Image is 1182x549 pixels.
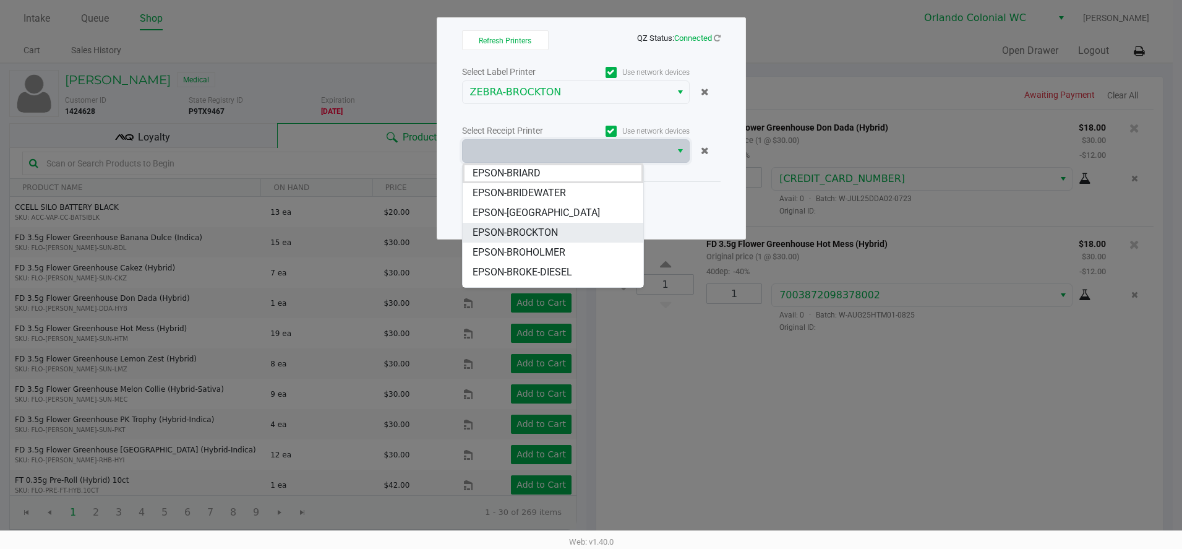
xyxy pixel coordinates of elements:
span: QZ Status: [637,33,721,43]
span: Web: v1.40.0 [569,537,614,547]
span: EPSON-[GEOGRAPHIC_DATA] [473,205,600,220]
span: EPSON-BROHOLMER [473,245,565,260]
div: Select Receipt Printer [462,124,576,137]
span: Refresh Printers [479,37,531,45]
span: ZEBRA-BROCKTON [470,85,664,100]
span: EPSON-BROCKTON [473,225,558,240]
span: EPSON-BRIARD [473,166,541,181]
span: EPSON-BROKE-DIESEL [473,265,572,280]
button: Select [671,81,689,103]
label: Use network devices [576,126,690,137]
span: EPSON-G2G [473,285,526,300]
span: EPSON-BRIDEWATER [473,186,566,201]
label: Use network devices [576,67,690,78]
button: Select [671,140,689,162]
span: Connected [674,33,712,43]
button: Refresh Printers [462,30,549,50]
div: Select Label Printer [462,66,576,79]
